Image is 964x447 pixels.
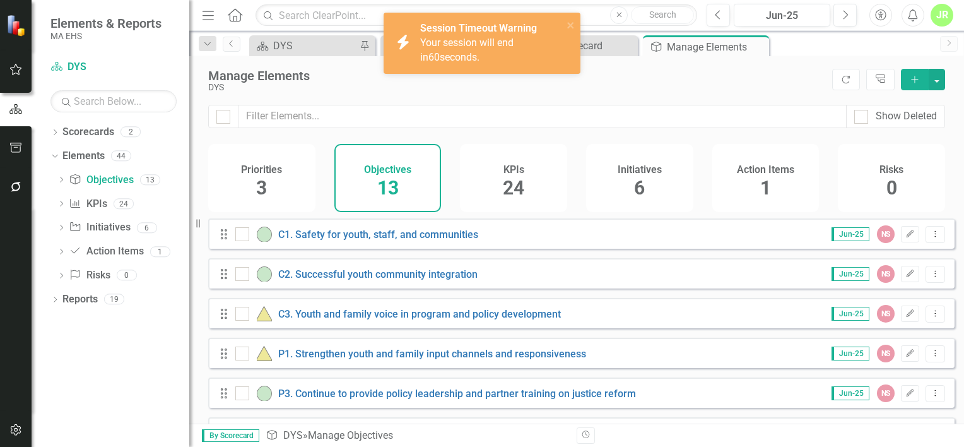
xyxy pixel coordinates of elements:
span: Your session will end in seconds. [420,37,514,63]
span: 60 [428,51,440,63]
span: 6 [634,177,645,199]
div: DYS Scorecard [536,38,635,54]
div: 1 [150,246,170,257]
div: NS [877,384,895,402]
a: C3. Youth and family voice in program and policy development [278,308,561,320]
small: MA EHS [50,31,162,41]
input: Filter Elements... [238,105,847,128]
h4: Risks [879,164,903,176]
div: DYS [273,38,356,54]
h4: Priorities [241,164,282,176]
span: 13 [377,177,399,199]
div: DYS [208,83,826,92]
span: 0 [886,177,897,199]
span: 3 [256,177,267,199]
div: NS [877,305,895,323]
a: Scorecards [62,125,114,140]
div: NS [877,345,895,362]
img: At-risk [257,306,272,321]
div: 24 [114,198,134,209]
button: Jun-25 [734,4,830,27]
span: Jun-25 [832,347,869,361]
div: » Manage Objectives [266,429,567,443]
a: DYS [50,60,177,74]
a: C2. Successful youth community integration [278,268,478,280]
a: Reports [62,292,98,307]
span: Jun-25 [832,307,869,321]
div: 13 [140,174,160,185]
span: Jun-25 [832,227,869,241]
a: P1. Strengthen youth and family input channels and responsiveness [278,348,586,360]
div: 6 [137,222,157,233]
div: 19 [104,294,124,305]
div: Show Deleted [876,109,937,124]
img: On-track [257,266,272,282]
span: 24 [503,177,524,199]
a: Initiatives [69,220,130,235]
div: Manage Elements [667,39,766,55]
a: Action Items [69,244,143,259]
span: Search [649,9,676,20]
a: KPIs [69,197,107,212]
span: 1 [760,177,771,199]
h4: Initiatives [618,164,662,176]
img: At-risk [257,346,272,361]
div: Manage Elements [208,69,826,83]
button: Search [631,6,694,24]
strong: Session Timeout Warning [420,22,537,34]
img: On-track [257,227,272,242]
div: NS [877,225,895,243]
input: Search Below... [50,90,177,112]
a: P3. Continue to provide policy leadership and partner training on justice reform [278,388,636,400]
span: Elements & Reports [50,16,162,31]
div: Jun-25 [738,8,826,23]
div: 44 [111,151,131,162]
h4: KPIs [503,164,524,176]
button: close [567,18,575,32]
h4: Objectives [364,164,411,176]
img: ClearPoint Strategy [6,15,28,37]
a: Risks [69,268,110,283]
div: NS [877,265,895,283]
a: C1. Safety for youth, staff, and communities [278,229,478,241]
span: By Scorecard [202,429,259,442]
span: Jun-25 [832,267,869,281]
input: Search ClearPoint... [256,4,697,27]
span: Jun-25 [832,386,869,400]
a: Elements [62,149,105,164]
a: DYS [252,38,356,54]
a: Objectives [69,173,133,188]
a: DYS [283,429,303,441]
img: On-track [257,386,272,401]
h4: Action Items [737,164,794,176]
div: 2 [120,127,141,138]
div: 0 [117,270,137,281]
button: JR [931,4,953,27]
